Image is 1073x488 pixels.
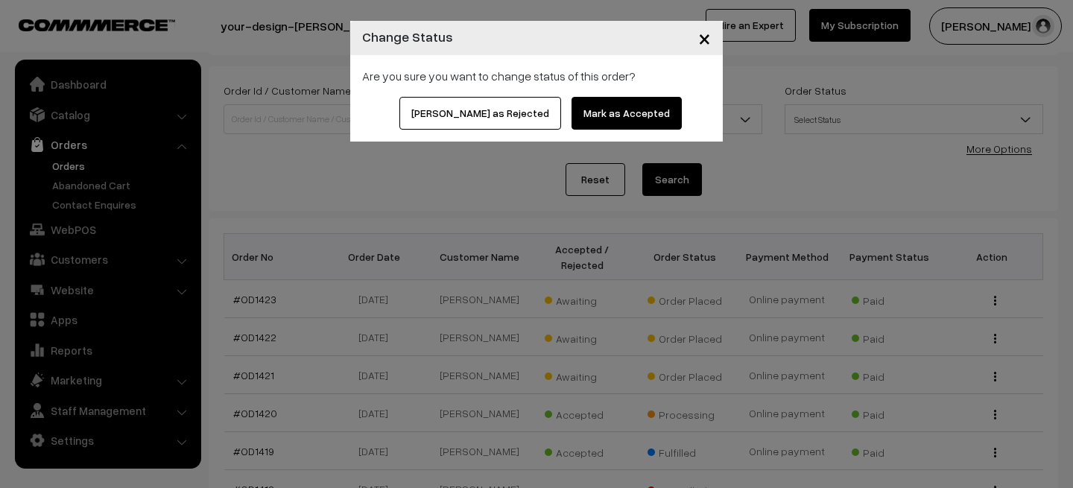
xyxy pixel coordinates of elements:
[362,27,453,47] h4: Change Status
[686,15,723,61] button: Close
[362,67,711,85] div: Are you sure you want to change status of this order?
[698,24,711,51] span: ×
[399,97,561,130] button: [PERSON_NAME] as Rejected
[572,97,682,130] button: Mark as Accepted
